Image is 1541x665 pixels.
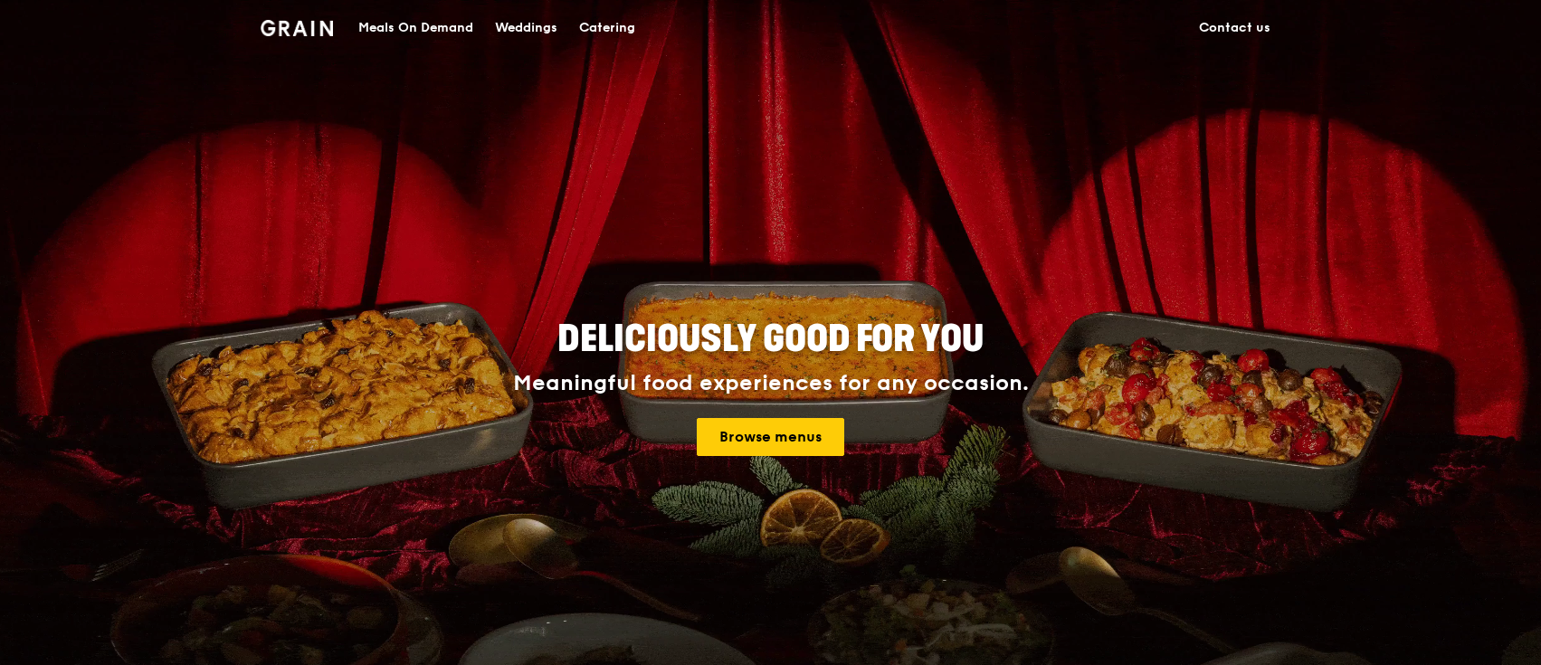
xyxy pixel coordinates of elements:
a: Weddings [484,1,568,55]
div: Weddings [495,1,557,55]
a: Contact us [1188,1,1281,55]
div: Meaningful food experiences for any occasion. [445,371,1097,396]
img: Grain [261,20,334,36]
a: Catering [568,1,646,55]
div: Catering [579,1,635,55]
span: Deliciously good for you [557,318,984,361]
div: Meals On Demand [358,1,473,55]
a: Browse menus [697,418,844,456]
